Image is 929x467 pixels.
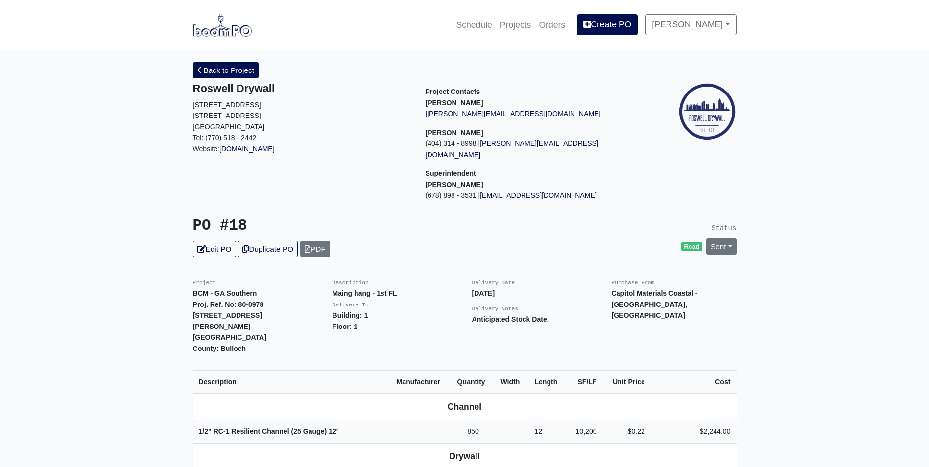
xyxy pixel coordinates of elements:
[472,306,519,312] small: Delivery Notes
[534,427,543,435] span: 12'
[426,88,480,95] span: Project Contacts
[706,238,737,255] a: Sent
[681,242,702,252] span: Read
[528,370,567,394] th: Length
[333,302,369,308] small: Delivery To
[238,241,298,257] a: Duplicate PO
[426,169,476,177] span: Superintendent
[193,99,411,111] p: [STREET_ADDRESS]
[712,224,737,232] small: Status
[391,370,452,394] th: Manufacturer
[193,241,236,257] a: Edit PO
[612,280,655,286] small: Purchase From
[426,99,483,107] strong: [PERSON_NAME]
[193,333,266,341] strong: [GEOGRAPHIC_DATA]
[199,427,338,435] strong: 1/2" RC-1 Resilient Channel (25 Gauge)
[603,370,651,394] th: Unit Price
[452,420,495,444] td: 850
[452,14,496,36] a: Schedule
[577,14,638,35] a: Create PO
[193,14,252,36] img: boomPO
[496,14,535,36] a: Projects
[193,280,216,286] small: Project
[193,82,411,95] h5: Roswell Drywall
[426,129,483,137] strong: [PERSON_NAME]
[472,315,549,323] strong: Anticipated Stock Date.
[193,217,457,235] h3: PO #18
[300,241,330,257] a: PDF
[612,288,737,321] p: Capitol Materials Coastal - [GEOGRAPHIC_DATA], [GEOGRAPHIC_DATA]
[426,181,483,188] strong: [PERSON_NAME]
[495,370,528,394] th: Width
[651,370,737,394] th: Cost
[333,323,358,330] strong: Floor: 1
[480,191,597,199] a: [EMAIL_ADDRESS][DOMAIN_NAME]
[449,451,480,461] b: Drywall
[193,132,411,143] p: Tel: (770) 518 - 2442
[333,280,369,286] small: Description
[535,14,569,36] a: Orders
[603,420,651,444] td: $0.22
[448,402,481,412] b: Channel
[333,311,368,319] strong: Building: 1
[193,110,411,121] p: [STREET_ADDRESS]
[426,140,598,159] a: [PERSON_NAME][EMAIL_ADDRESS][DOMAIN_NAME]
[333,289,397,297] strong: Maing hang - 1st FL
[651,420,737,444] td: $2,244.00
[567,370,602,394] th: SF/LF
[472,289,495,297] strong: [DATE]
[193,301,264,308] strong: Proj. Ref. No: 80-0978
[193,289,257,297] strong: BCM - GA Southern
[193,370,391,394] th: Description
[329,427,338,435] span: 12'
[452,370,495,394] th: Quantity
[193,62,259,78] a: Back to Project
[567,420,602,444] td: 10,200
[645,14,736,35] a: [PERSON_NAME]
[472,280,515,286] small: Delivery Date
[193,82,411,154] div: Website:
[193,121,411,133] p: [GEOGRAPHIC_DATA]
[426,108,643,119] p: |
[193,311,262,330] strong: [STREET_ADDRESS][PERSON_NAME]
[426,138,643,160] p: (404) 314 - 8998 |
[427,110,600,117] a: [PERSON_NAME][EMAIL_ADDRESS][DOMAIN_NAME]
[219,145,275,153] a: [DOMAIN_NAME]
[193,345,246,352] strong: County: Bulloch
[426,190,643,201] p: (678) 898 - 3531 |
